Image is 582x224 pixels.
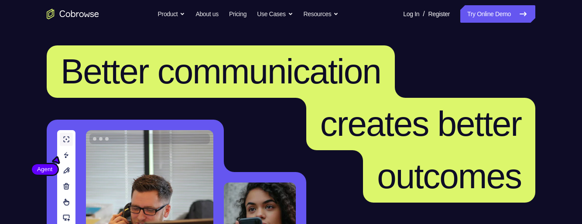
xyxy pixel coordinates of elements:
[61,52,381,91] span: Better communication
[423,9,425,19] span: /
[195,5,218,23] a: About us
[257,5,293,23] button: Use Cases
[403,5,419,23] a: Log In
[320,104,521,143] span: creates better
[158,5,185,23] button: Product
[229,5,246,23] a: Pricing
[47,9,99,19] a: Go to the home page
[460,5,535,23] a: Try Online Demo
[304,5,339,23] button: Resources
[428,5,450,23] a: Register
[377,157,521,196] span: outcomes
